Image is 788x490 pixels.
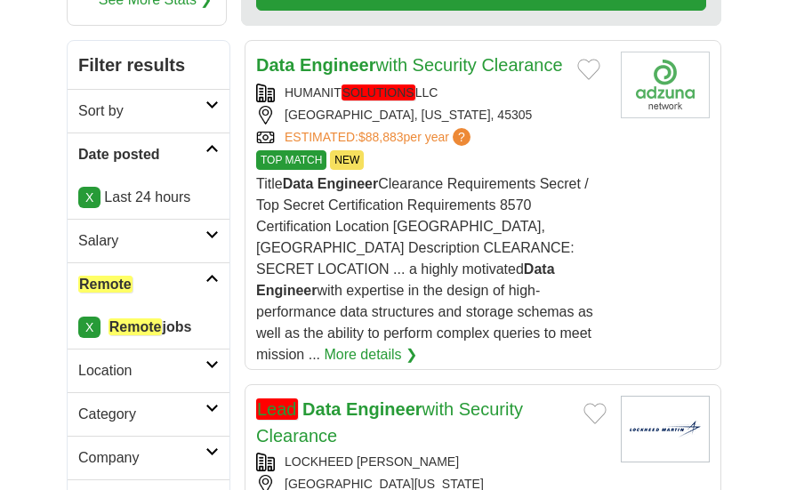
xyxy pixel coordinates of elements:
a: Date posted [68,133,229,176]
h2: Company [78,447,205,469]
em: Lead [256,398,298,420]
a: Lead Data Engineerwith Security Clearance [256,398,523,446]
a: Sort by [68,89,229,133]
strong: Engineer [300,55,376,75]
h2: Salary [78,230,205,252]
span: Title Clearance Requirements Secret / Top Secret Certification Requirements 8570 Certification Lo... [256,176,593,362]
a: Remote [68,262,229,306]
span: $88,883 [358,130,404,144]
p: Last 24 hours [78,187,219,208]
strong: Engineer [256,283,317,298]
img: Lockheed Martin logo [621,396,710,462]
img: Company logo [621,52,710,118]
button: Add to favorite jobs [577,59,600,80]
strong: Data [256,55,294,75]
strong: Engineer [346,399,422,419]
em: Remote [109,318,163,335]
strong: Data [302,399,341,419]
strong: jobs [109,318,192,335]
span: ? [453,128,470,146]
h2: Date posted [78,144,205,165]
span: TOP MATCH [256,150,326,170]
h2: Sort by [78,100,205,122]
a: Location [68,349,229,392]
h2: Category [78,404,205,425]
a: Category [68,392,229,436]
em: Remote [78,276,133,293]
div: HUMANIT LLC [256,84,607,102]
a: Company [68,436,229,479]
a: Data Engineerwith Security Clearance [256,55,563,75]
a: Salary [68,219,229,262]
em: SOLUTIONS [342,84,415,100]
h2: Location [78,360,205,382]
a: X [78,187,101,208]
a: More details ❯ [324,344,417,365]
strong: Engineer [318,176,378,191]
div: [GEOGRAPHIC_DATA], [US_STATE], 45305 [256,106,607,125]
strong: Data [283,176,314,191]
button: Add to favorite jobs [583,403,607,424]
span: NEW [330,150,364,170]
strong: Data [524,261,555,277]
a: LOCKHEED [PERSON_NAME] [285,454,459,469]
a: ESTIMATED:$88,883per year? [285,128,474,147]
a: X [78,317,101,338]
h2: Filter results [68,41,229,89]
